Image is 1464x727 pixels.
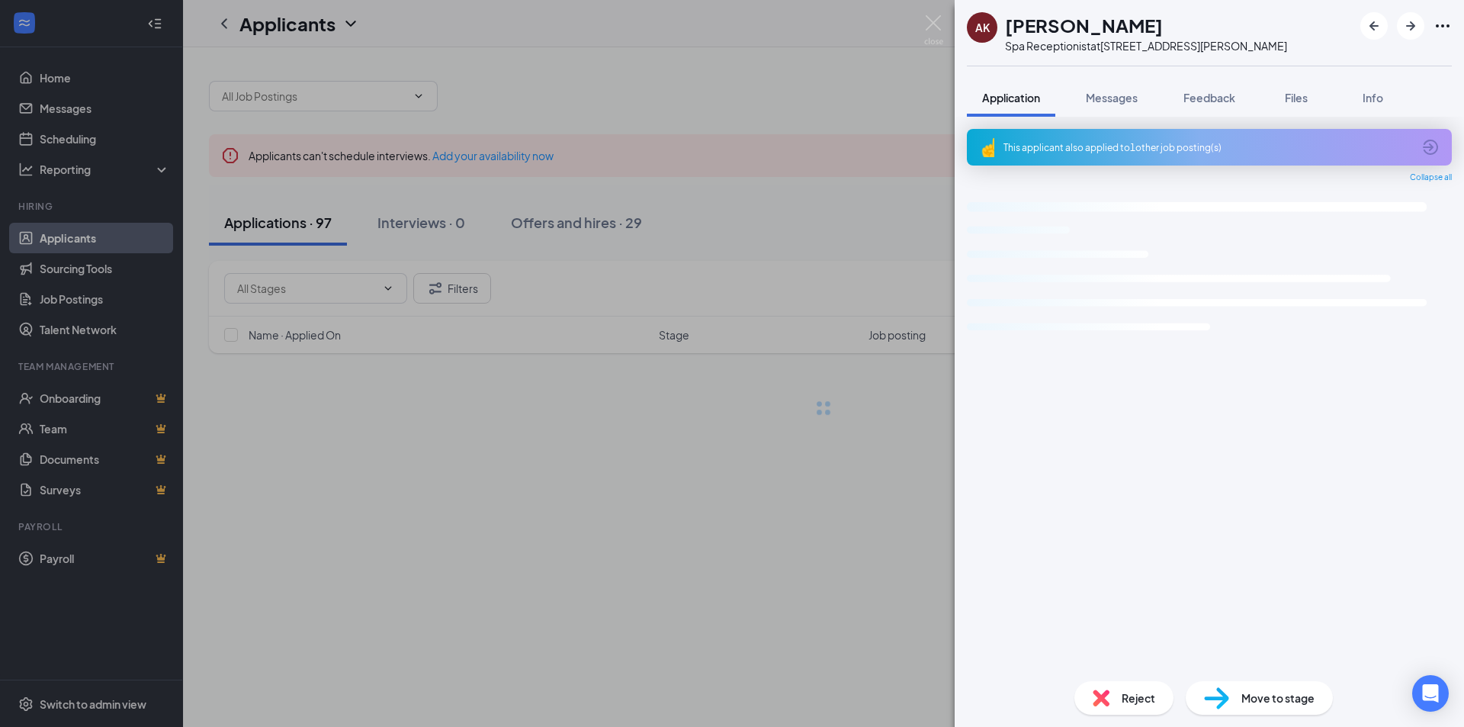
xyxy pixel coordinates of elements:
[1285,91,1308,105] span: Files
[1005,12,1163,38] h1: [PERSON_NAME]
[1360,12,1388,40] button: ArrowLeftNew
[1122,690,1155,706] span: Reject
[1433,17,1452,35] svg: Ellipses
[1412,675,1449,712] div: Open Intercom Messenger
[1003,141,1412,154] div: This applicant also applied to 1 other job posting(s)
[1397,12,1424,40] button: ArrowRight
[1241,690,1315,706] span: Move to stage
[1410,172,1452,184] span: Collapse all
[1183,91,1235,105] span: Feedback
[1363,91,1383,105] span: Info
[1421,138,1440,156] svg: ArrowCircle
[1005,38,1287,53] div: Spa Receptionist at [STREET_ADDRESS][PERSON_NAME]
[982,91,1040,105] span: Application
[1365,17,1383,35] svg: ArrowLeftNew
[1086,91,1138,105] span: Messages
[975,20,990,35] div: AK
[1401,17,1420,35] svg: ArrowRight
[967,190,1452,384] svg: Loading interface...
